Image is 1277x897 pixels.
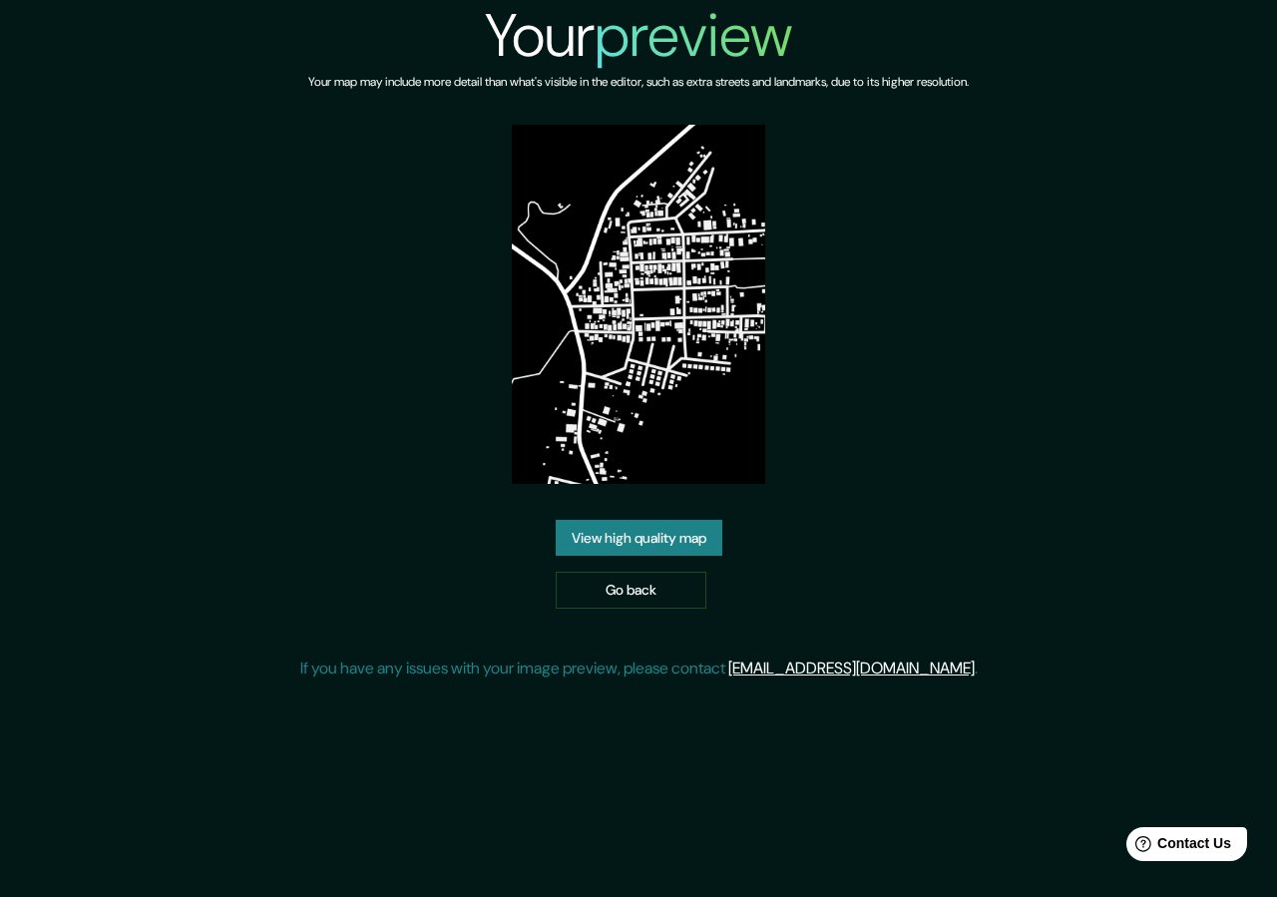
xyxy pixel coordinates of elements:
[556,572,706,609] a: Go back
[308,72,969,93] h6: Your map may include more detail than what's visible in the editor, such as extra streets and lan...
[512,125,766,484] img: created-map-preview
[556,520,722,557] a: View high quality map
[728,658,975,678] a: [EMAIL_ADDRESS][DOMAIN_NAME]
[1099,819,1255,875] iframe: Help widget launcher
[300,657,978,680] p: If you have any issues with your image preview, please contact .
